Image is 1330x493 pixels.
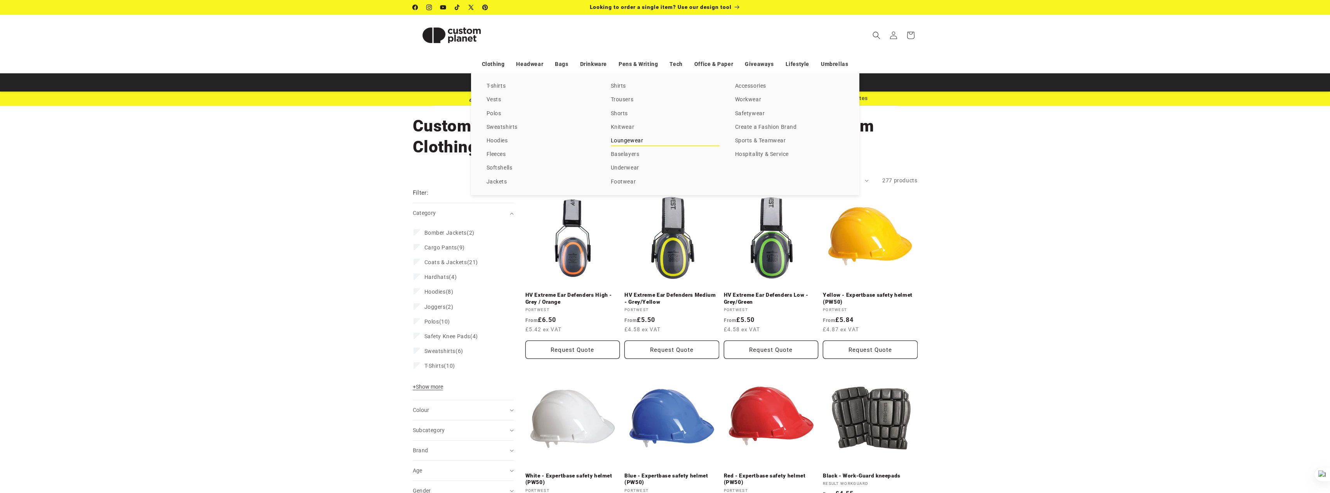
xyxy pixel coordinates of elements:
[821,57,848,71] a: Umbrellas
[424,348,463,355] span: (6)
[487,81,595,92] a: T-shirts
[611,95,720,105] a: Trousers
[482,57,505,71] a: Clothing
[619,57,658,71] a: Pens & Writing
[1200,409,1330,493] iframe: Chat Widget
[413,420,514,440] summary: Subcategory (0 selected)
[516,57,543,71] a: Headwear
[487,136,595,146] a: Hoodies
[694,57,733,71] a: Office & Paper
[424,318,439,325] span: Polos
[611,122,720,133] a: Knitwear
[611,163,720,173] a: Underwear
[611,136,720,146] a: Loungewear
[487,149,595,160] a: Fleeces
[487,163,595,173] a: Softshells
[487,122,595,133] a: Sweatshirts
[424,274,449,280] span: Hardhats
[413,203,514,223] summary: Category (0 selected)
[413,407,429,413] span: Colour
[410,15,493,55] a: Custom Planet
[413,400,514,420] summary: Colour (0 selected)
[487,177,595,187] a: Jackets
[424,363,444,369] span: T-Shirts
[624,292,719,305] a: HV Extreme Ear Defenders Medium - Grey/Yellow
[735,81,844,92] a: Accessories
[424,273,457,280] span: (4)
[424,230,467,236] span: Bomber Jackets
[624,341,719,359] : Request Quote
[413,384,416,390] span: +
[424,362,455,369] span: (10)
[823,292,918,305] a: Yellow - Expertbase safety helmet (PW50)
[611,109,720,119] a: Shorts
[424,303,454,310] span: (2)
[424,244,465,251] span: (9)
[868,27,885,44] summary: Search
[724,292,819,305] a: HV Extreme Ear Defenders Low - Grey/Green
[525,341,620,359] : Request Quote
[413,467,422,474] span: Age
[487,109,595,119] a: Polos
[624,472,719,486] a: Blue - Expertbase safety helmet (PW50)
[525,292,620,305] a: HV Extreme Ear Defenders High - Grey / Orange
[669,57,682,71] a: Tech
[424,304,446,310] span: Joggers
[424,289,446,295] span: Hoodies
[611,177,720,187] a: Footwear
[413,461,514,481] summary: Age (0 selected)
[735,136,844,146] a: Sports & Teamwear
[525,472,620,486] a: White - Expertbase safety helmet (PW50)
[735,122,844,133] a: Create a Fashion Brand
[413,18,490,53] img: Custom Planet
[424,318,450,325] span: (10)
[611,81,720,92] a: Shirts
[424,288,454,295] span: (8)
[424,229,475,236] span: (2)
[413,441,514,460] summary: Brand (0 selected)
[413,384,443,390] span: Show more
[724,472,819,486] a: Red - Expertbase safety helmet (PW50)
[424,244,457,251] span: Cargo Pants
[735,109,844,119] a: Safetywear
[424,259,478,266] span: (21)
[823,472,918,479] a: Black - Work-Guard kneepads
[413,210,436,216] span: Category
[745,57,774,71] a: Giveaways
[413,383,445,394] button: Show more
[424,333,478,340] span: (4)
[555,57,568,71] a: Bags
[580,57,607,71] a: Drinkware
[424,348,456,354] span: Sweatshirts
[413,427,445,433] span: Subcategory
[611,149,720,160] a: Baselayers
[590,4,732,10] span: Looking to order a single item? Use our design tool
[823,341,918,359] button: Request Quote
[786,57,809,71] a: Lifestyle
[735,95,844,105] a: Workwear
[424,259,467,265] span: Coats & Jackets
[413,447,428,453] span: Brand
[424,333,471,339] span: Safety Knee Pads
[487,95,595,105] a: Vests
[735,149,844,160] a: Hospitality & Service
[724,341,819,359] : Request Quote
